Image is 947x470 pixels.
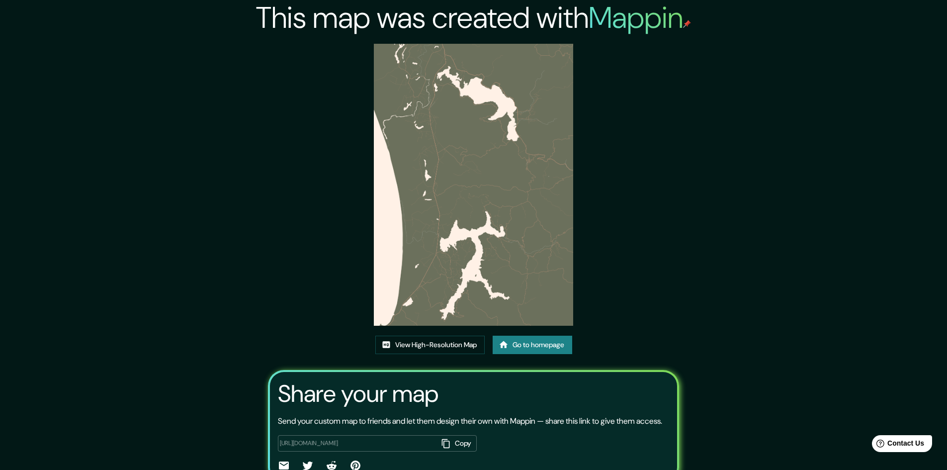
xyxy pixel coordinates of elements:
[683,20,691,28] img: mappin-pin
[859,431,936,459] iframe: Help widget launcher
[438,435,477,452] button: Copy
[278,415,662,427] p: Send your custom map to friends and let them design their own with Mappin — share this link to gi...
[374,44,573,326] img: created-map
[375,336,485,354] a: View High-Resolution Map
[493,336,572,354] a: Go to homepage
[278,380,438,408] h3: Share your map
